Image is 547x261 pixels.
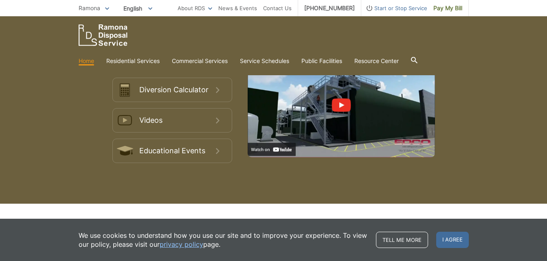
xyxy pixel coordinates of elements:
a: Home [79,57,94,65]
a: About RDS [178,4,212,13]
span: Educational Events [139,146,216,155]
span: Ramona [79,4,100,11]
a: News & Events [218,4,257,13]
span: English [117,2,158,15]
span: Videos [139,116,216,125]
span: Pay My Bill [433,4,462,13]
a: Public Facilities [301,57,342,65]
a: Tell me more [376,232,428,248]
p: We use cookies to understand how you use our site and to improve your experience. To view our pol... [79,231,368,249]
a: Residential Services [106,57,160,65]
a: Videos [112,108,232,133]
a: privacy policy [160,240,203,249]
a: Contact Us [263,4,292,13]
span: Diversion Calculator [139,85,216,94]
a: Commercial Services [172,57,228,65]
a: Service Schedules [240,57,289,65]
a: Resource Center [354,57,399,65]
a: EDCD logo. Return to the homepage. [79,24,127,46]
a: Diversion Calculator [112,78,232,102]
a: Educational Events [112,139,232,163]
